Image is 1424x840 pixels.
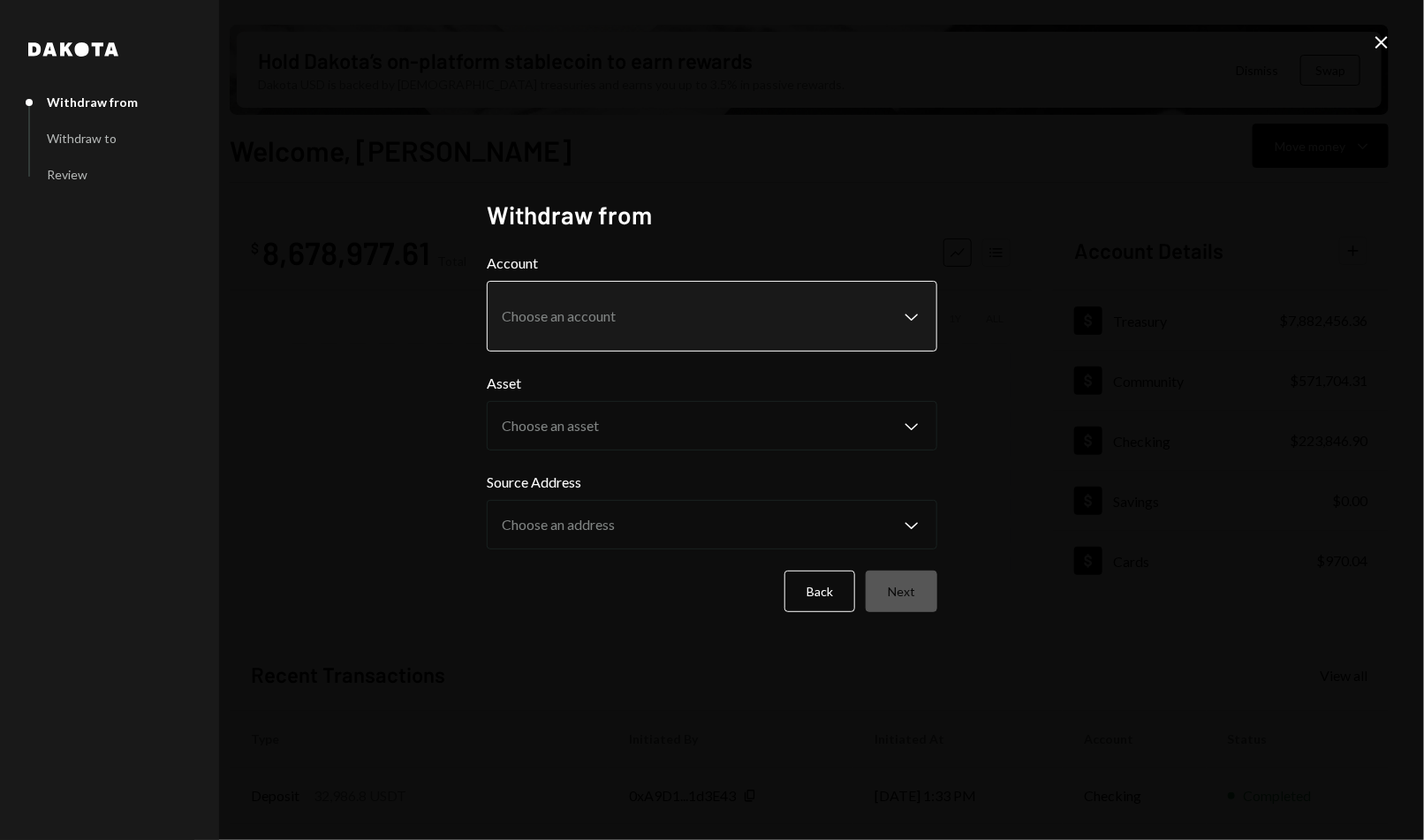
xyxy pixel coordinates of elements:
h2: Withdraw from [487,198,937,232]
button: Asset [487,401,937,450]
button: Account [487,281,937,352]
div: Review [47,167,87,182]
label: Asset [487,373,937,394]
button: Source Address [487,500,937,549]
div: Withdraw to [47,131,117,146]
label: Account [487,253,937,274]
label: Source Address [487,472,937,493]
button: Back [784,571,855,612]
div: Withdraw from [47,95,138,110]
